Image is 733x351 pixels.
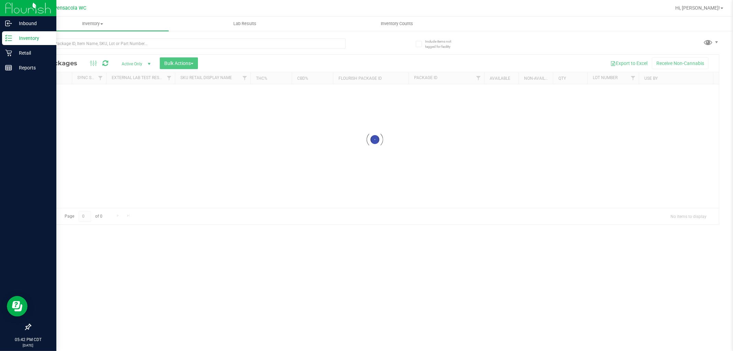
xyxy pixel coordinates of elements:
span: Inventory Counts [372,21,423,27]
span: Pensacola WC [54,5,86,11]
a: Lab Results [169,17,321,31]
span: Lab Results [224,21,266,27]
a: Inventory Counts [321,17,473,31]
p: 05:42 PM CDT [3,337,53,343]
span: Inventory [16,21,169,27]
p: Retail [12,49,53,57]
inline-svg: Reports [5,64,12,71]
input: Search Package ID, Item Name, SKU, Lot or Part Number... [30,39,346,49]
iframe: Resource center [7,296,27,317]
p: [DATE] [3,343,53,348]
span: Hi, [PERSON_NAME]! [675,5,720,11]
p: Inbound [12,19,53,28]
span: Include items not tagged for facility [425,39,459,49]
p: Reports [12,64,53,72]
inline-svg: Inbound [5,20,12,27]
inline-svg: Retail [5,50,12,56]
a: Inventory [16,17,169,31]
p: Inventory [12,34,53,42]
inline-svg: Inventory [5,35,12,42]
